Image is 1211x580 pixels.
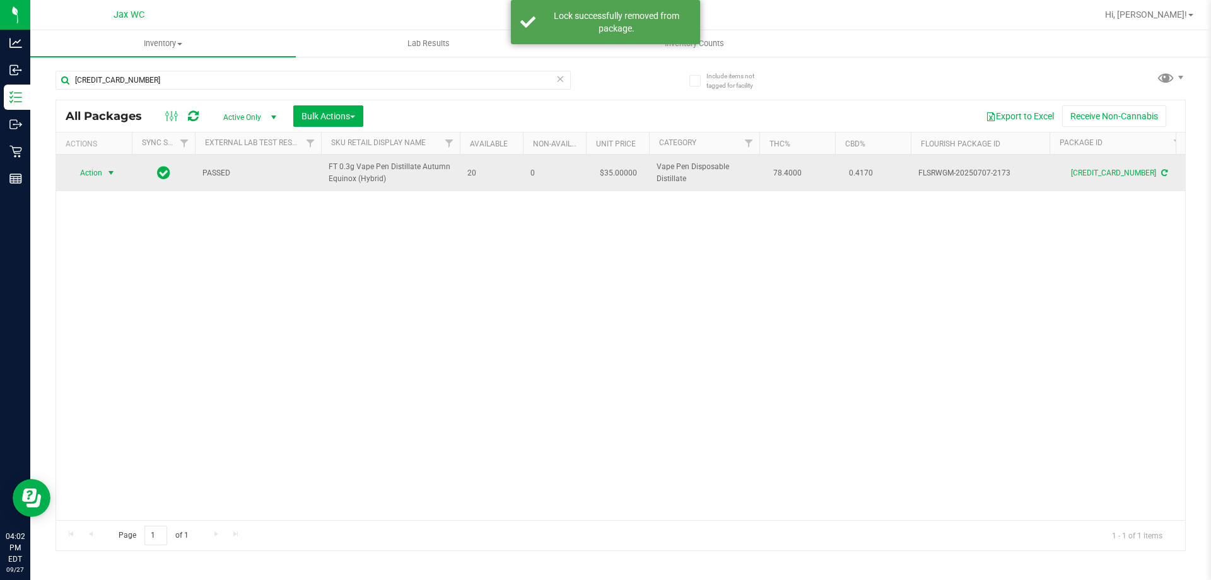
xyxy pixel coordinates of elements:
[30,30,296,57] a: Inventory
[9,145,22,158] inline-svg: Retail
[1102,526,1173,545] span: 1 - 1 of 1 items
[390,38,467,49] span: Lab Results
[9,91,22,104] inline-svg: Inventory
[301,111,355,121] span: Bulk Actions
[843,164,879,182] span: 0.4170
[9,172,22,185] inline-svg: Reports
[542,9,691,35] div: Lock successfully removed from package.
[978,105,1062,127] button: Export to Excel
[66,139,127,148] div: Actions
[103,164,119,182] span: select
[1060,138,1103,147] a: Package ID
[157,164,170,182] span: In Sync
[706,71,769,90] span: Include items not tagged for facility
[767,164,808,182] span: 78.4000
[769,139,790,148] a: THC%
[657,161,752,185] span: Vape Pen Disposable Distillate
[108,526,199,545] span: Page of 1
[470,139,508,148] a: Available
[1159,169,1167,177] span: Sync from Compliance System
[114,9,144,20] span: Jax WC
[556,71,565,87] span: Clear
[202,167,313,179] span: PASSED
[1105,9,1187,20] span: Hi, [PERSON_NAME]!
[739,133,759,154] a: Filter
[1062,105,1166,127] button: Receive Non-Cannabis
[594,164,643,182] span: $35.00000
[300,133,321,154] a: Filter
[918,167,1042,179] span: FLSRWGM-20250707-2173
[467,167,515,179] span: 20
[9,64,22,76] inline-svg: Inbound
[1071,169,1156,177] a: [CREDIT_CARD_NUMBER]
[533,139,589,148] a: Non-Available
[144,526,167,545] input: 1
[329,161,452,185] span: FT 0.3g Vape Pen Distillate Autumn Equinox (Hybrid)
[659,138,696,147] a: Category
[331,138,426,147] a: Sku Retail Display Name
[296,30,561,57] a: Lab Results
[921,139,1000,148] a: Flourish Package ID
[66,109,155,123] span: All Packages
[69,164,103,182] span: Action
[174,133,195,154] a: Filter
[1167,133,1188,154] a: Filter
[205,138,304,147] a: External Lab Test Result
[56,71,571,90] input: Search Package ID, Item Name, SKU, Lot or Part Number...
[6,565,25,574] p: 09/27
[530,167,578,179] span: 0
[6,531,25,565] p: 04:02 PM EDT
[596,139,636,148] a: Unit Price
[439,133,460,154] a: Filter
[13,479,50,517] iframe: Resource center
[9,37,22,49] inline-svg: Analytics
[845,139,865,148] a: CBD%
[9,118,22,131] inline-svg: Outbound
[293,105,363,127] button: Bulk Actions
[142,138,190,147] a: Sync Status
[30,38,296,49] span: Inventory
